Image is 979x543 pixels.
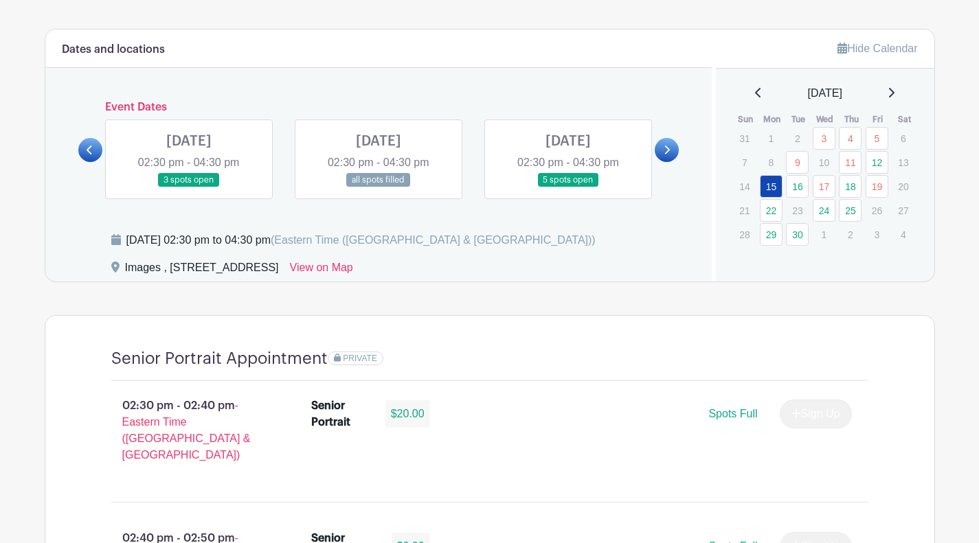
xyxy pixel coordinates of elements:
[866,151,888,174] a: 12
[866,127,888,150] a: 5
[838,113,865,126] th: Thu
[708,408,757,419] span: Spots Full
[786,175,809,198] a: 16
[839,199,862,222] a: 25
[271,234,596,246] span: (Eastern Time ([GEOGRAPHIC_DATA] & [GEOGRAPHIC_DATA]))
[892,128,914,149] p: 6
[126,232,596,249] div: [DATE] 02:30 pm to 04:30 pm
[89,392,290,469] p: 02:30 pm - 02:40 pm
[733,176,756,197] p: 14
[290,259,353,281] a: View on Map
[733,224,756,245] p: 28
[311,397,369,430] div: Senior Portrait
[343,354,377,363] span: PRIVATE
[385,400,430,428] div: $20.00
[786,200,809,221] p: 23
[839,224,862,245] p: 2
[760,223,783,246] a: 29
[892,152,914,173] p: 13
[733,152,756,173] p: 7
[813,224,835,245] p: 1
[786,151,809,174] a: 9
[812,113,839,126] th: Wed
[813,152,835,173] p: 10
[839,127,862,150] a: 4
[837,43,917,54] a: Hide Calendar
[786,223,809,246] a: 30
[760,128,783,149] p: 1
[839,151,862,174] a: 11
[122,400,251,461] span: - Eastern Time ([GEOGRAPHIC_DATA] & [GEOGRAPHIC_DATA])
[760,152,783,173] p: 8
[785,113,812,126] th: Tue
[732,113,759,126] th: Sun
[808,85,842,102] span: [DATE]
[866,224,888,245] p: 3
[760,199,783,222] a: 22
[62,43,165,56] h6: Dates and locations
[733,200,756,221] p: 21
[813,199,835,222] a: 24
[786,128,809,149] p: 2
[125,259,279,281] div: Images , [STREET_ADDRESS]
[760,175,783,198] a: 15
[102,101,655,114] h6: Event Dates
[866,200,888,221] p: 26
[813,175,835,198] a: 17
[892,176,914,197] p: 20
[733,128,756,149] p: 31
[866,175,888,198] a: 19
[813,127,835,150] a: 3
[759,113,786,126] th: Mon
[892,200,914,221] p: 27
[891,113,918,126] th: Sat
[865,113,892,126] th: Fri
[839,175,862,198] a: 18
[111,349,328,369] h4: Senior Portrait Appointment
[892,224,914,245] p: 4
